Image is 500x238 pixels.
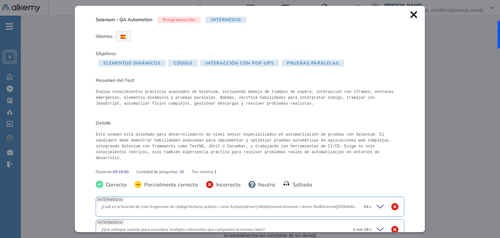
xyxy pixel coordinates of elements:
span: Neutra [256,181,275,188]
span: 00:15:00 [113,169,129,175]
span: 10 [179,169,184,175]
span: Incorrecta [214,181,241,188]
span: Cantidad de preguntas: [136,169,179,175]
span: Detalle [96,120,404,126]
span: ¿Cuál es la función de este fragmento de código?Actions actions = new Actions(driver);WebElement ... [101,204,491,209]
span: Elementos Dinámicos [98,60,165,67]
span: Pruebas Paralelas [282,60,344,67]
span: Resumen del Test: [96,77,404,84]
span: Idiomas [96,33,113,39]
span: Código [168,60,198,67]
img: ESP [120,35,126,39]
span: INTERMEDIA [96,197,124,202]
span: Parcialmente correcta [142,181,198,188]
span: ¿Qué enfoque usarías para encontrar múltiples elementos que comparten la misma clase? [101,227,265,232]
span: Selenium - QA Automation [96,16,152,23]
span: Programación [158,17,201,23]
span: Saltada [290,181,312,188]
span: Duración : [96,169,113,175]
pre: Evalúa conocimientos prácticos avanzados de Selenium, incluyendo manejo de tiempos de espera, int... [96,89,404,107]
pre: Este examen está diseñado para desarrolladores de nivel senior especializados en automatización d... [96,132,404,161]
span: Interacción con Pop-ups [200,60,279,67]
span: Objetivos [96,51,116,56]
span: INTERMEDIA [96,220,124,225]
span: 1 min 29 s [353,227,371,232]
iframe: Chat Widget [383,163,500,238]
span: Correcta [103,181,127,188]
span: Intermedio [206,17,246,23]
span: Tier mínimo [192,169,214,175]
span: 54 s [364,204,371,210]
span: 1 [214,169,216,175]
